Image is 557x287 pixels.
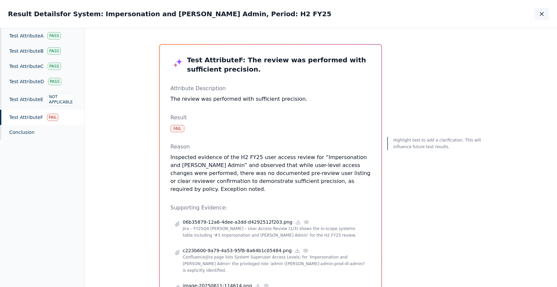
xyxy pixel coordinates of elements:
div: Pass [47,32,61,39]
div: Not Applicable [47,93,75,106]
p: Confluence/Jira page lists System Superuser Access Levels; for 'Impersonation and [PERSON_NAME] A... [183,254,366,274]
p: Attribute Description [170,85,371,92]
p: Result [170,114,371,122]
p: 06b35879-12a6-4dee-a3dd-d4292512f203.png [183,219,292,225]
p: Highlight text to add a clarification. This will influence future test results. [393,137,483,150]
div: Fail [47,114,58,121]
div: Pass [47,47,61,55]
a: Download file [294,248,300,254]
h2: Result Details for System: Impersonation and [PERSON_NAME] Admin, Period: H2 FY25 [8,9,331,19]
p: Inspected evidence of the H2 FY25 user access review for “Impersonation and [PERSON_NAME] Admin” ... [170,153,371,193]
p: Reason [170,143,371,151]
p: The review was performed with sufficient precision. [170,95,371,103]
div: Pass [48,78,61,85]
div: Fail [170,125,184,132]
p: Jira – FY25Q4 [PERSON_NAME] – User Access Review (1/3) shows the in-scope systems table including... [183,225,366,239]
a: Download file [295,219,301,225]
p: Supporting Evidence: [170,204,371,212]
p: c223b600-9a79-4a53-95f8-8a64b1c05484.png [183,247,292,254]
h3: Test Attribute F : The review was performed with sufficient precision. [170,55,371,74]
div: Pass [48,63,61,70]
